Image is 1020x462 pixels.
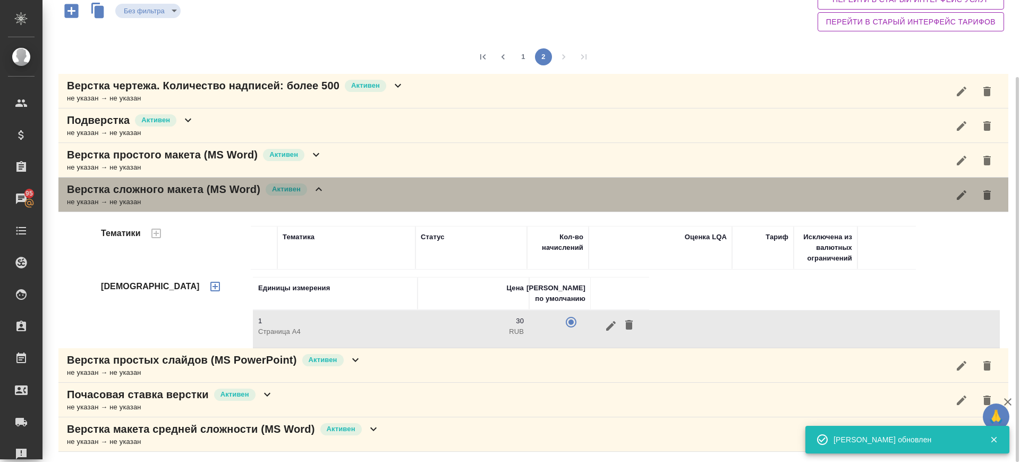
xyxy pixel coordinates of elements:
[67,93,404,104] div: не указан → не указан
[121,6,168,15] button: Без фильтра
[351,80,380,91] p: Активен
[58,417,1008,452] div: Верстка макета средней сложности (MS Word)Активенне указан → не указан
[220,389,249,400] p: Активен
[58,74,1008,108] div: Верстка чертежа. Количество надписей: более 500Активенне указан → не указан
[421,232,445,242] div: Статус
[269,149,298,160] p: Активен
[818,12,1004,32] button: Перейти в старый интерфейс тарифов
[58,143,1008,178] div: Верстка простого макета (MS Word)Активенне указан → не указан
[67,147,258,162] p: Верстка простого макета (MS Word)
[974,79,1000,104] button: Удалить услугу
[983,435,1005,444] button: Закрыть
[506,283,524,293] div: Цена
[983,404,1009,430] button: 🙏
[974,388,1000,413] button: Удалить услугу
[58,178,1008,212] div: Верстка сложного макета (MS Word)Активенне указан → не указан
[949,148,974,173] button: Редактировать услугу
[101,227,141,240] h4: Тематики
[67,78,339,93] p: Верстка чертежа. Количество надписей: более 500
[67,197,325,207] div: не указан → не указан
[202,274,228,299] button: Добавить тариф
[67,182,260,197] p: Верстка сложного макета (MS Word)
[258,326,412,337] p: Страница А4
[949,182,974,208] button: Редактировать услугу
[949,388,974,413] button: Редактировать услугу
[766,232,788,242] div: Тариф
[799,232,852,264] div: Исключена из валютных ограничений
[826,15,996,29] span: Перейти в старый интерфейс тарифов
[67,128,194,138] div: не указан → не указан
[283,232,314,242] div: Тематика
[327,424,355,434] p: Активен
[67,162,322,173] div: не указан → не указан
[974,353,1000,379] button: Удалить услугу
[67,352,297,367] p: Верстка простых слайдов (MS PowerPoint)
[67,422,315,436] p: Верстка макета средней сложности (MS Word)
[423,326,524,337] p: RUB
[141,115,170,125] p: Активен
[67,113,130,128] p: Подверстка
[949,353,974,379] button: Редактировать услугу
[258,283,330,293] div: Единицы измерения
[67,436,380,447] div: не указан → не указан
[115,4,181,18] div: Без фильтра
[272,184,301,195] p: Активен
[949,113,974,139] button: Редактировать услугу
[949,422,974,448] button: Редактировать услугу
[67,402,274,413] div: не указан → не указан
[495,48,512,65] button: Go to previous page
[532,232,583,253] div: Кол-во начислений
[258,316,412,326] p: 1
[974,113,1000,139] button: Удалить услугу
[58,383,1008,417] div: Почасовая ставка версткиАктивенне указан → не указан
[67,367,362,378] div: не указан → не указан
[685,232,727,242] div: Оценка LQA
[526,283,585,304] div: [PERSON_NAME] по умолчанию
[58,348,1008,383] div: Верстка простых слайдов (MS PowerPoint)Активенне указан → не указан
[974,182,1000,208] button: Удалить услугу
[987,406,1005,428] span: 🙏
[58,108,1008,143] div: ПодверсткаАктивенне указан → не указан
[309,355,337,365] p: Активен
[473,48,594,65] nav: pagination navigation
[3,186,40,212] a: 95
[515,48,532,65] button: Go to page 1
[101,280,200,293] h4: [DEMOGRAPHIC_DATA]
[949,79,974,104] button: Редактировать услугу
[423,316,524,326] p: 30
[602,316,620,335] button: Редактировать
[620,316,638,335] button: Удалить
[67,387,209,402] p: Почасовая ставка верстки
[834,434,974,445] div: [PERSON_NAME] обновлен
[974,148,1000,173] button: Удалить услугу
[19,188,39,199] span: 95
[474,48,491,65] button: Go to first page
